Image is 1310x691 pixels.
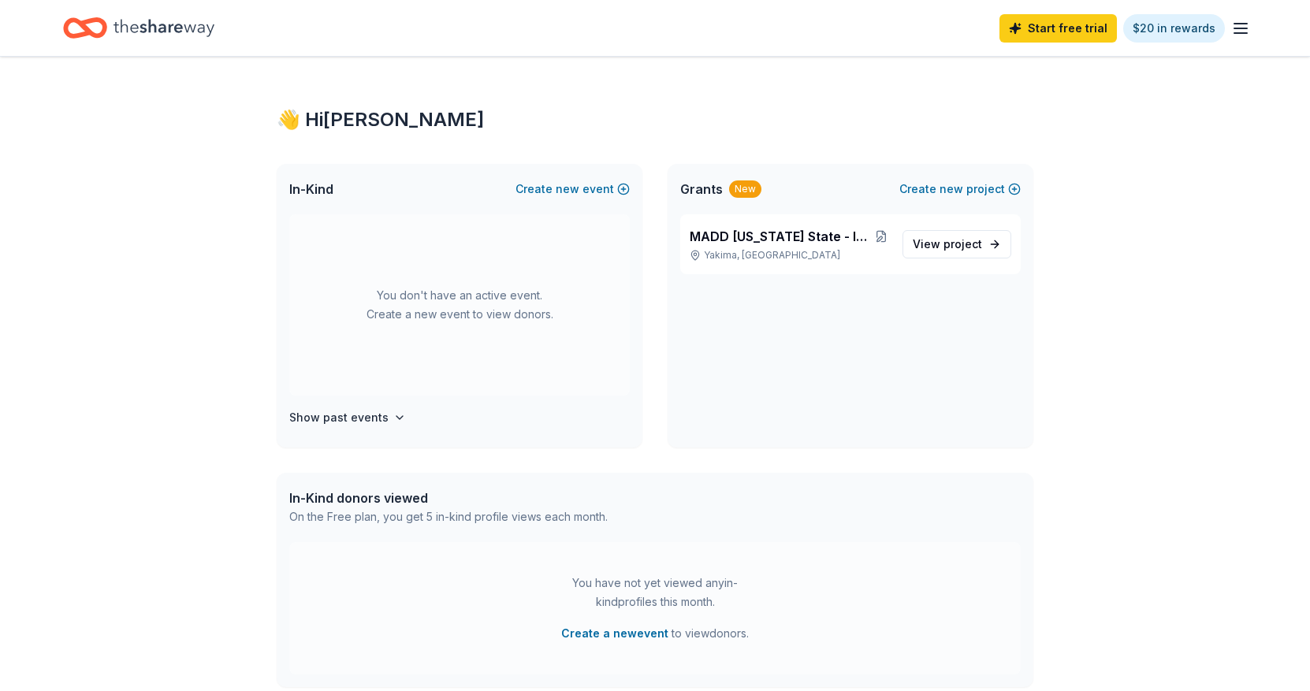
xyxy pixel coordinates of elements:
a: $20 in rewards [1123,14,1225,43]
a: View project [902,230,1011,258]
span: to view donors . [561,624,749,643]
span: new [556,180,579,199]
div: On the Free plan, you get 5 in-kind profile views each month. [289,507,608,526]
div: You don't have an active event. Create a new event to view donors. [289,214,630,396]
a: Start free trial [999,14,1117,43]
div: You have not yet viewed any in-kind profiles this month. [556,574,754,611]
span: project [943,237,982,251]
div: 👋 Hi [PERSON_NAME] [277,107,1033,132]
span: View [913,235,982,254]
p: Yakima, [GEOGRAPHIC_DATA] [690,249,890,262]
button: Createnewproject [899,180,1021,199]
div: In-Kind donors viewed [289,489,608,507]
span: MADD [US_STATE] State - Impaired Driving Ends Here [690,227,873,246]
h4: Show past events [289,408,389,427]
button: Createnewevent [515,180,630,199]
a: Home [63,9,214,46]
button: Show past events [289,408,406,427]
span: In-Kind [289,180,333,199]
div: New [729,180,761,198]
span: new [940,180,963,199]
button: Create a newevent [561,624,668,643]
span: Grants [680,180,723,199]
